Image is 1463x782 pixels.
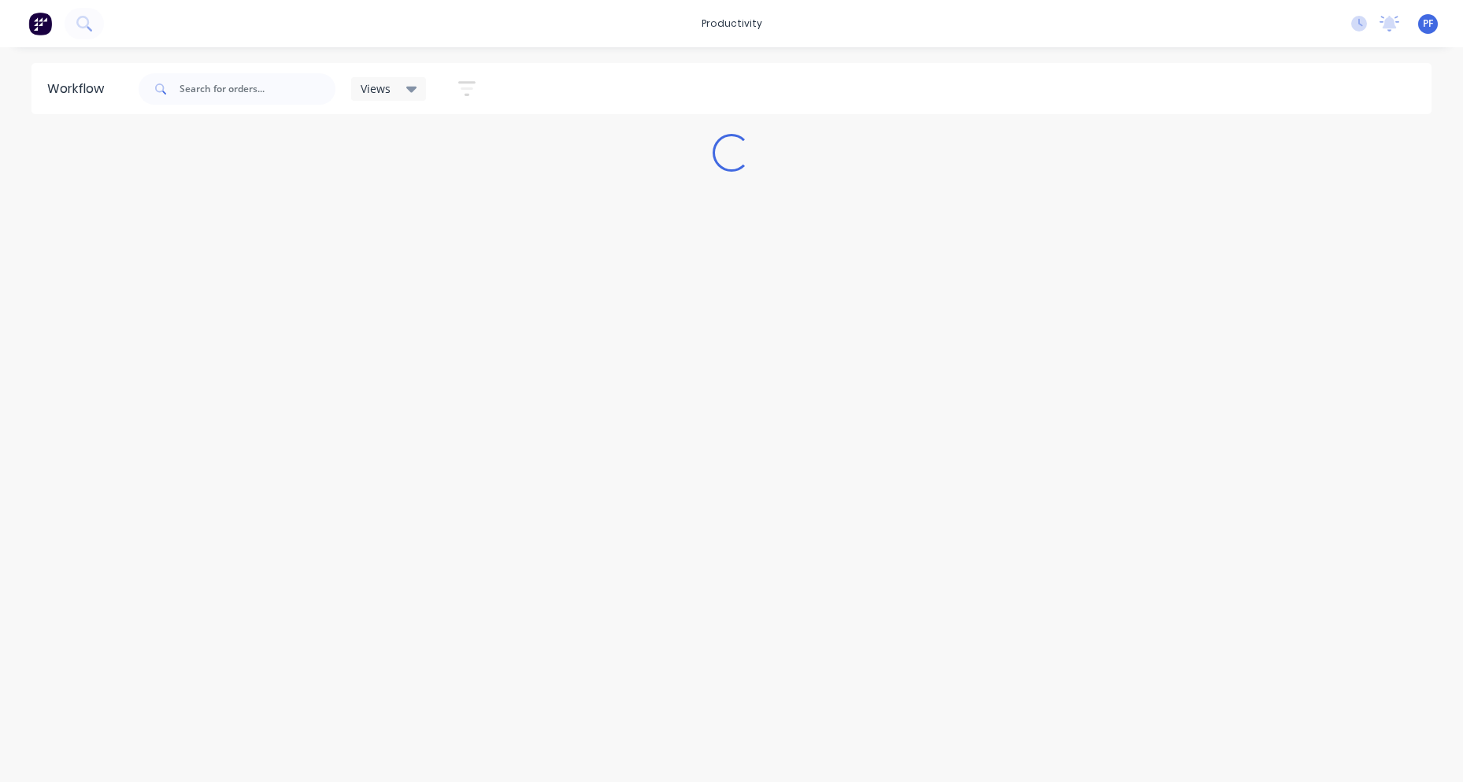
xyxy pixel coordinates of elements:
div: Workflow [47,80,112,98]
img: Factory [28,12,52,35]
span: PF [1423,17,1433,31]
span: Views [361,80,391,97]
input: Search for orders... [180,73,335,105]
div: productivity [694,12,770,35]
